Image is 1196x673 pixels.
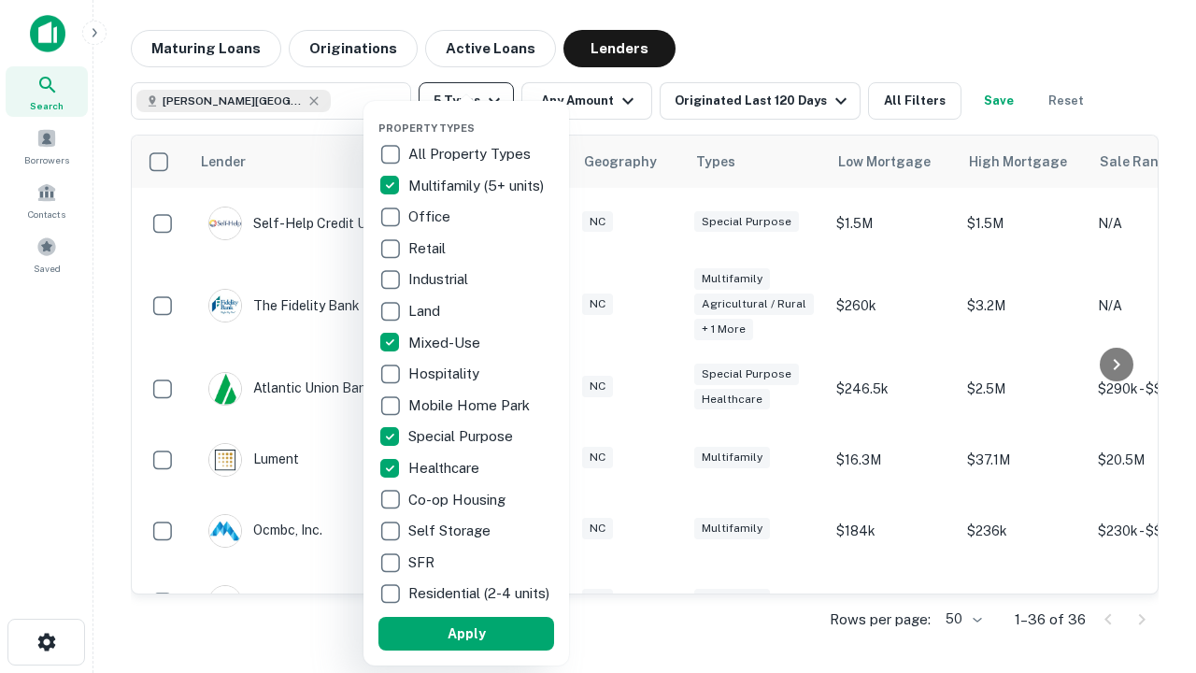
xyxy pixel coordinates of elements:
p: Healthcare [408,457,483,480]
iframe: Chat Widget [1103,523,1196,613]
p: SFR [408,551,438,574]
button: Apply [378,617,554,651]
p: Co-op Housing [408,489,509,511]
p: Industrial [408,268,472,291]
p: All Property Types [408,143,534,165]
p: Special Purpose [408,425,517,448]
span: Property Types [378,122,475,134]
p: Mixed-Use [408,332,484,354]
p: Hospitality [408,363,483,385]
p: Mobile Home Park [408,394,534,417]
p: Office [408,206,454,228]
p: Multifamily (5+ units) [408,175,548,197]
p: Residential (2-4 units) [408,582,553,605]
p: Self Storage [408,520,494,542]
p: Land [408,300,444,322]
p: Retail [408,237,449,260]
